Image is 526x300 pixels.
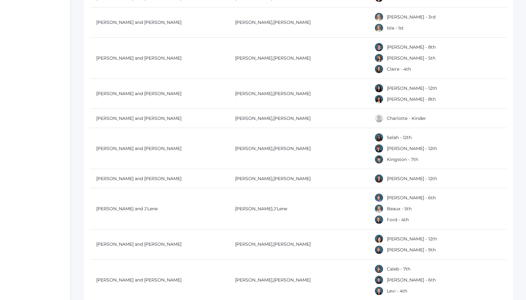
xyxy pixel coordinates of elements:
div: Cruz Baron [374,193,384,202]
div: Amaya Arteaga [374,94,384,104]
div: Ella Arnold [374,53,384,63]
a: [PERSON_NAME] [273,146,311,151]
a: Kingston - 7th [387,157,418,162]
td: , [229,109,368,128]
a: [PERSON_NAME] [235,146,272,151]
a: [PERSON_NAME] [235,115,272,121]
a: [PERSON_NAME] [235,277,272,283]
div: Ford Baron [374,215,384,224]
td: , [229,8,368,38]
div: Solomon Balli [374,144,384,153]
div: Beaux Baron [374,204,384,213]
a: [PERSON_NAME] and J'Lene [96,206,158,212]
a: [PERSON_NAME] - 12th [387,176,437,181]
div: Caleb Beaty [374,264,384,274]
a: [PERSON_NAME] - 12th [387,85,437,91]
div: Jake Arnold [374,42,384,52]
td: , [229,229,368,260]
div: Kingston Balli [374,155,384,164]
div: Sadie Armstrong [374,12,384,22]
div: Megan Barone [374,234,384,244]
a: Beaux - 5th [387,206,412,212]
div: Isla Armstrong [374,23,384,33]
div: Claire Arnold [374,64,384,74]
a: [PERSON_NAME] and [PERSON_NAME] [96,176,181,181]
a: [PERSON_NAME] [235,241,272,247]
td: , [229,38,368,79]
a: [PERSON_NAME] and [PERSON_NAME] [96,19,181,25]
a: [PERSON_NAME] - 8th [387,96,436,102]
a: [PERSON_NAME] and [PERSON_NAME] [96,91,181,96]
a: [PERSON_NAME] [235,19,272,25]
a: [PERSON_NAME] [235,206,272,212]
a: [PERSON_NAME] and [PERSON_NAME] [96,241,181,247]
a: [PERSON_NAME] [235,55,272,61]
td: , [229,128,368,169]
a: [PERSON_NAME] - 5th [387,55,435,61]
a: Selah - 12th [387,135,412,140]
a: [PERSON_NAME] [273,19,311,25]
a: [PERSON_NAME] - 12th [387,146,437,151]
td: , [229,169,368,188]
div: Matthew Barone [374,245,384,254]
a: [PERSON_NAME] and [PERSON_NAME] [96,146,181,151]
a: [PERSON_NAME] and [PERSON_NAME] [96,115,181,121]
a: [PERSON_NAME] [235,176,272,181]
div: Isabella Arteaga [374,83,384,93]
a: [PERSON_NAME] [273,55,311,61]
a: Ford - 4th [387,217,409,222]
a: [PERSON_NAME] [273,277,311,283]
a: [PERSON_NAME] [273,241,311,247]
td: , [229,188,368,229]
a: [PERSON_NAME] - 8th [387,44,436,50]
div: Nathan Beaty [374,275,384,285]
a: [PERSON_NAME] [235,91,272,96]
a: [PERSON_NAME] [273,115,311,121]
a: Caleb - 7th [387,266,410,272]
a: [PERSON_NAME] - 6th [387,277,436,283]
a: [PERSON_NAME] [273,176,311,181]
a: Claire - 4th [387,66,411,72]
a: [PERSON_NAME] and [PERSON_NAME] [96,55,181,61]
a: Charlotte - Kinder [387,115,426,121]
a: [PERSON_NAME] - 12th [387,236,437,242]
a: [PERSON_NAME] - 3rd [387,14,435,20]
td: , [229,79,368,109]
div: Levi Beaty [374,286,384,296]
a: Levi - 4th [387,288,407,294]
a: Isla - 1st [387,25,404,31]
div: Lillian Bannon [374,174,384,183]
a: [PERSON_NAME] - 9th [387,247,436,253]
a: [PERSON_NAME] [273,91,311,96]
a: [PERSON_NAME] and [PERSON_NAME] [96,277,181,283]
div: Selah Balli [374,133,384,142]
div: Charlotte Bair [374,114,384,123]
a: [PERSON_NAME] - 6th [387,195,436,201]
a: J'Lene [274,206,287,212]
